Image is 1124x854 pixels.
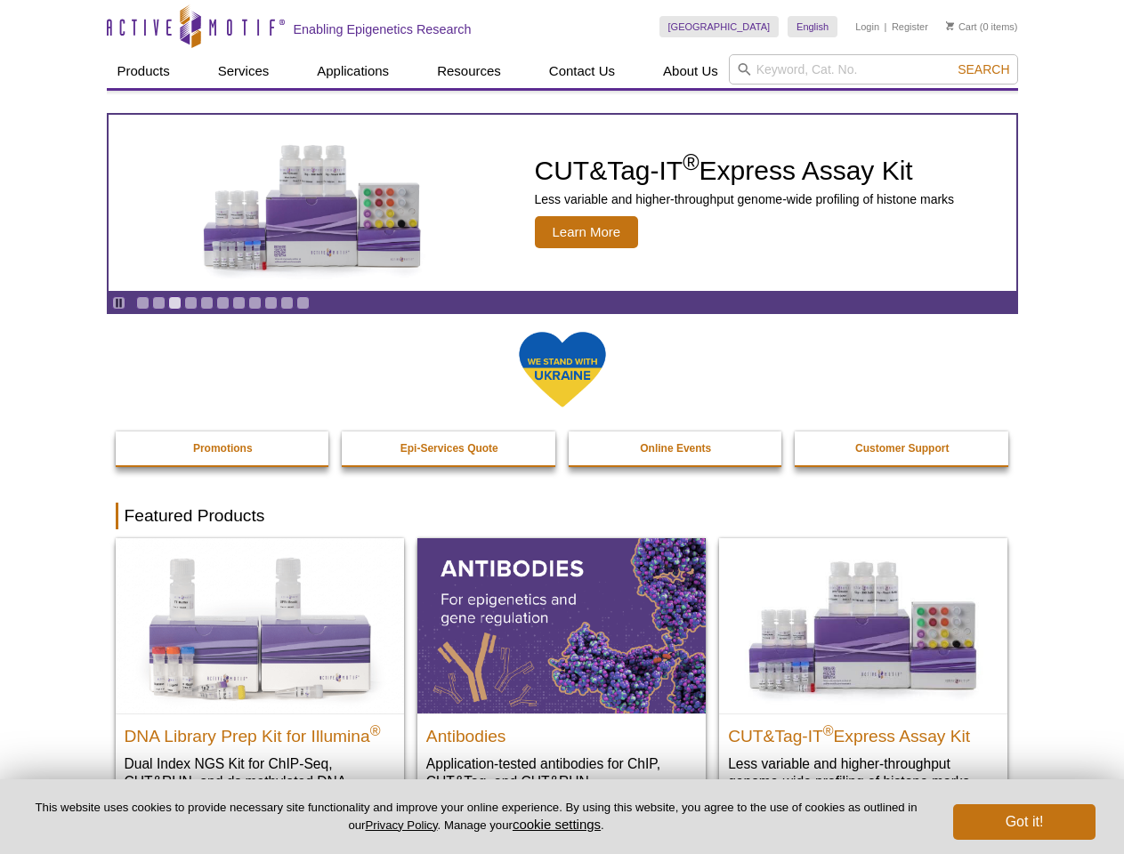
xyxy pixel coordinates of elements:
[885,16,887,37] li: |
[125,754,395,809] p: Dual Index NGS Kit for ChIP-Seq, CUT&RUN, and ds methylated DNA assays.
[116,538,404,826] a: DNA Library Prep Kit for Illumina DNA Library Prep Kit for Illumina® Dual Index NGS Kit for ChIP-...
[125,719,395,745] h2: DNA Library Prep Kit for Illumina
[417,538,706,808] a: All Antibodies Antibodies Application-tested antibodies for ChIP, CUT&Tag, and CUT&RUN.
[569,431,784,465] a: Online Events
[306,54,400,88] a: Applications
[719,538,1007,808] a: CUT&Tag-IT® Express Assay Kit CUT&Tag-IT®Express Assay Kit Less variable and higher-throughput ge...
[535,191,955,207] p: Less variable and higher-throughput genome-wide profiling of histone marks
[426,754,697,791] p: Application-tested antibodies for ChIP, CUT&Tag, and CUT&RUN.
[342,431,557,465] a: Epi-Services Quote
[152,296,166,310] a: Go to slide 2
[248,296,262,310] a: Go to slide 8
[426,54,512,88] a: Resources
[296,296,310,310] a: Go to slide 11
[946,16,1018,37] li: (0 items)
[109,115,1016,291] a: CUT&Tag-IT Express Assay Kit CUT&Tag-IT®Express Assay Kit Less variable and higher-throughput gen...
[184,296,198,310] a: Go to slide 4
[116,431,331,465] a: Promotions
[116,538,404,713] img: DNA Library Prep Kit for Illumina
[728,754,999,791] p: Less variable and higher-throughput genome-wide profiling of histone marks​.
[193,442,253,455] strong: Promotions
[207,54,280,88] a: Services
[513,817,601,832] button: cookie settings
[264,296,278,310] a: Go to slide 9
[280,296,294,310] a: Go to slide 10
[958,62,1009,77] span: Search
[232,296,246,310] a: Go to slide 7
[683,149,699,174] sup: ®
[953,804,1096,840] button: Got it!
[426,719,697,745] h2: Antibodies
[823,722,834,737] sup: ®
[112,296,125,310] a: Toggle autoplay
[370,722,381,737] sup: ®
[107,54,181,88] a: Products
[216,296,230,310] a: Go to slide 6
[166,105,459,301] img: CUT&Tag-IT Express Assay Kit
[168,296,182,310] a: Go to slide 3
[728,719,999,745] h2: CUT&Tag-IT Express Assay Kit
[795,431,1010,465] a: Customer Support
[946,21,954,30] img: Your Cart
[788,16,837,37] a: English
[640,442,711,455] strong: Online Events
[535,216,639,248] span: Learn More
[294,21,472,37] h2: Enabling Epigenetics Research
[855,442,949,455] strong: Customer Support
[729,54,1018,85] input: Keyword, Cat. No.
[109,115,1016,291] article: CUT&Tag-IT Express Assay Kit
[417,538,706,713] img: All Antibodies
[400,442,498,455] strong: Epi-Services Quote
[535,157,955,184] h2: CUT&Tag-IT Express Assay Kit
[518,330,607,409] img: We Stand With Ukraine
[365,818,437,832] a: Privacy Policy
[136,296,150,310] a: Go to slide 1
[116,503,1009,529] h2: Featured Products
[719,538,1007,713] img: CUT&Tag-IT® Express Assay Kit
[28,800,924,834] p: This website uses cookies to provide necessary site functionality and improve your online experie...
[855,20,879,33] a: Login
[659,16,780,37] a: [GEOGRAPHIC_DATA]
[946,20,977,33] a: Cart
[892,20,928,33] a: Register
[538,54,626,88] a: Contact Us
[200,296,214,310] a: Go to slide 5
[652,54,729,88] a: About Us
[952,61,1015,77] button: Search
